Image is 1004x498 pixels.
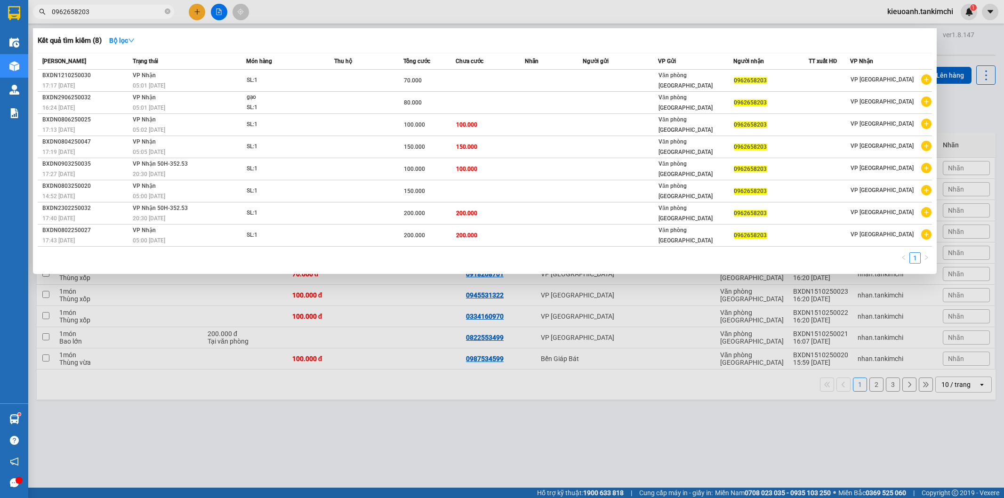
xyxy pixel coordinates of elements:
[456,210,477,217] span: 200.000
[404,232,425,239] span: 200.000
[851,165,914,171] span: VP [GEOGRAPHIC_DATA]
[921,185,932,195] span: plus-circle
[247,92,317,103] div: gạo
[42,58,86,64] span: [PERSON_NAME]
[734,188,767,194] span: 0962658203
[133,104,165,111] span: 05:01 [DATE]
[42,159,130,169] div: BXDN0903250035
[133,127,165,133] span: 05:02 [DATE]
[247,75,317,86] div: SL: 1
[898,252,909,264] button: left
[52,7,163,17] input: Tìm tên, số ĐT hoặc mã đơn
[133,161,188,167] span: VP Nhận 50H-352.53
[18,413,21,416] sup: 1
[42,171,75,177] span: 17:27 [DATE]
[921,96,932,107] span: plus-circle
[42,193,75,200] span: 14:52 [DATE]
[659,138,713,155] span: Văn phòng [GEOGRAPHIC_DATA]
[247,120,317,130] div: SL: 1
[42,71,130,80] div: BXDN1210250030
[42,93,130,103] div: BXDN2906250032
[659,72,713,89] span: Văn phòng [GEOGRAPHIC_DATA]
[898,252,909,264] li: Previous Page
[165,8,170,14] span: close-circle
[133,227,156,233] span: VP Nhận
[246,58,272,64] span: Món hàng
[659,227,713,244] span: Văn phòng [GEOGRAPHIC_DATA]
[42,115,130,125] div: BXDN0806250025
[133,215,165,222] span: 20:30 [DATE]
[133,193,165,200] span: 05:00 [DATE]
[851,76,914,83] span: VP [GEOGRAPHIC_DATA]
[38,36,102,46] h3: Kết quả tìm kiếm ( 8 )
[165,8,170,16] span: close-circle
[734,166,767,172] span: 0962658203
[924,255,929,260] span: right
[10,436,19,445] span: question-circle
[850,58,873,64] span: VP Nhận
[659,161,713,177] span: Văn phòng [GEOGRAPHIC_DATA]
[39,8,46,15] span: search
[921,229,932,240] span: plus-circle
[733,58,764,64] span: Người nhận
[658,58,676,64] span: VP Gửi
[128,37,135,44] span: down
[809,58,837,64] span: TT xuất HĐ
[734,99,767,106] span: 0962658203
[659,205,713,222] span: Văn phòng [GEOGRAPHIC_DATA]
[734,210,767,217] span: 0962658203
[921,74,932,85] span: plus-circle
[9,108,19,118] img: solution-icon
[102,33,142,48] button: Bộ lọcdown
[909,252,921,264] li: 1
[921,207,932,217] span: plus-circle
[9,61,19,71] img: warehouse-icon
[921,252,932,264] button: right
[734,121,767,128] span: 0962658203
[247,186,317,196] div: SL: 1
[456,166,477,172] span: 100.000
[404,144,425,150] span: 150.000
[8,6,20,20] img: logo-vxr
[133,58,158,64] span: Trạng thái
[133,149,165,155] span: 05:05 [DATE]
[9,38,19,48] img: warehouse-icon
[851,231,914,238] span: VP [GEOGRAPHIC_DATA]
[9,414,19,424] img: warehouse-icon
[133,171,165,177] span: 20:30 [DATE]
[404,99,422,106] span: 80.000
[456,58,483,64] span: Chưa cước
[851,120,914,127] span: VP [GEOGRAPHIC_DATA]
[921,163,932,173] span: plus-circle
[659,94,713,111] span: Văn phòng [GEOGRAPHIC_DATA]
[404,188,425,194] span: 150.000
[456,121,477,128] span: 100.000
[133,94,156,101] span: VP Nhận
[921,141,932,151] span: plus-circle
[403,58,430,64] span: Tổng cước
[42,137,130,147] div: BXDN0804250047
[42,203,130,213] div: BXDN2302250032
[10,457,19,466] span: notification
[42,181,130,191] div: BXDN0803250020
[456,144,477,150] span: 150.000
[404,166,425,172] span: 100.000
[42,215,75,222] span: 17:40 [DATE]
[9,85,19,95] img: warehouse-icon
[659,183,713,200] span: Văn phòng [GEOGRAPHIC_DATA]
[921,252,932,264] li: Next Page
[734,232,767,239] span: 0962658203
[109,37,135,44] strong: Bộ lọc
[42,237,75,244] span: 17:43 [DATE]
[910,253,920,263] a: 1
[247,164,317,174] div: SL: 1
[851,209,914,216] span: VP [GEOGRAPHIC_DATA]
[133,116,156,123] span: VP Nhận
[133,72,156,79] span: VP Nhận
[659,116,713,133] span: Văn phòng [GEOGRAPHIC_DATA]
[404,121,425,128] span: 100.000
[247,208,317,218] div: SL: 1
[921,119,932,129] span: plus-circle
[42,104,75,111] span: 16:24 [DATE]
[42,82,75,89] span: 17:17 [DATE]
